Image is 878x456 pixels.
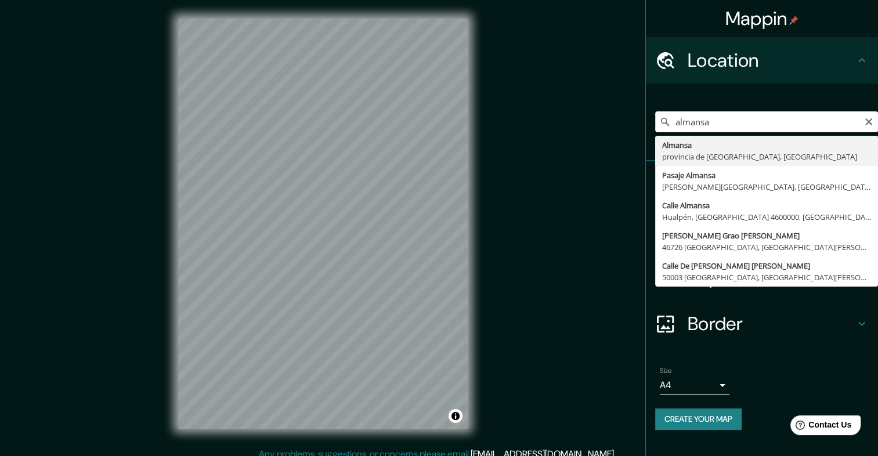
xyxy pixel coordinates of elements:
img: pin-icon.png [789,16,798,25]
iframe: Help widget launcher [775,411,865,443]
div: [PERSON_NAME][GEOGRAPHIC_DATA], [GEOGRAPHIC_DATA][PERSON_NAME] 8150000, [GEOGRAPHIC_DATA] [662,181,871,193]
div: Calle Almansa [662,200,871,211]
div: Pins [646,161,878,208]
h4: Border [688,312,855,335]
div: Almansa [662,139,871,151]
div: 50003 [GEOGRAPHIC_DATA], [GEOGRAPHIC_DATA][PERSON_NAME], [GEOGRAPHIC_DATA] [662,272,871,283]
label: Size [660,366,672,376]
div: provincia de [GEOGRAPHIC_DATA], [GEOGRAPHIC_DATA] [662,151,871,162]
h4: Layout [688,266,855,289]
h4: Location [688,49,855,72]
div: [PERSON_NAME] Grao [PERSON_NAME] [662,230,871,241]
button: Create your map [655,408,742,430]
div: 46726 [GEOGRAPHIC_DATA], [GEOGRAPHIC_DATA][PERSON_NAME], [GEOGRAPHIC_DATA] [662,241,871,253]
div: Calle De [PERSON_NAME] [PERSON_NAME] [662,260,871,272]
div: Pasaje Almansa [662,169,871,181]
canvas: Map [178,19,468,429]
div: A4 [660,376,729,395]
h4: Mappin [725,7,799,30]
div: Hualpén, [GEOGRAPHIC_DATA] 4600000, [GEOGRAPHIC_DATA] [662,211,871,223]
div: Location [646,37,878,84]
button: Toggle attribution [449,409,463,423]
input: Pick your city or area [655,111,878,132]
div: Style [646,208,878,254]
button: Clear [864,115,873,126]
div: Border [646,301,878,347]
div: Layout [646,254,878,301]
